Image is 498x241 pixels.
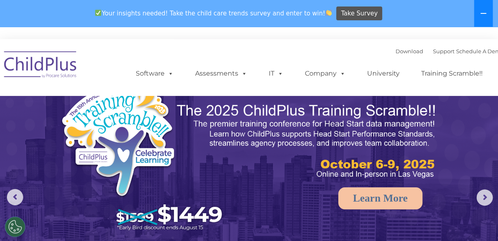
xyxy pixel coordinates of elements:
a: University [359,65,408,82]
img: ✅ [95,10,101,16]
a: Training Scramble!! [413,65,491,82]
a: IT [261,65,291,82]
a: Company [297,65,354,82]
a: Download [396,48,423,54]
a: Take Survey [336,7,382,21]
span: Take Survey [341,7,378,21]
button: Cookies Settings [5,217,25,237]
a: Learn More [338,187,422,209]
span: Phone number [111,87,146,93]
span: Your insights needed! Take the child care trends survey and enter to win! [92,5,335,21]
a: Software [128,65,182,82]
img: 👏 [326,10,332,16]
a: Assessments [187,65,255,82]
span: Last name [111,54,136,60]
a: Support [433,48,455,54]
